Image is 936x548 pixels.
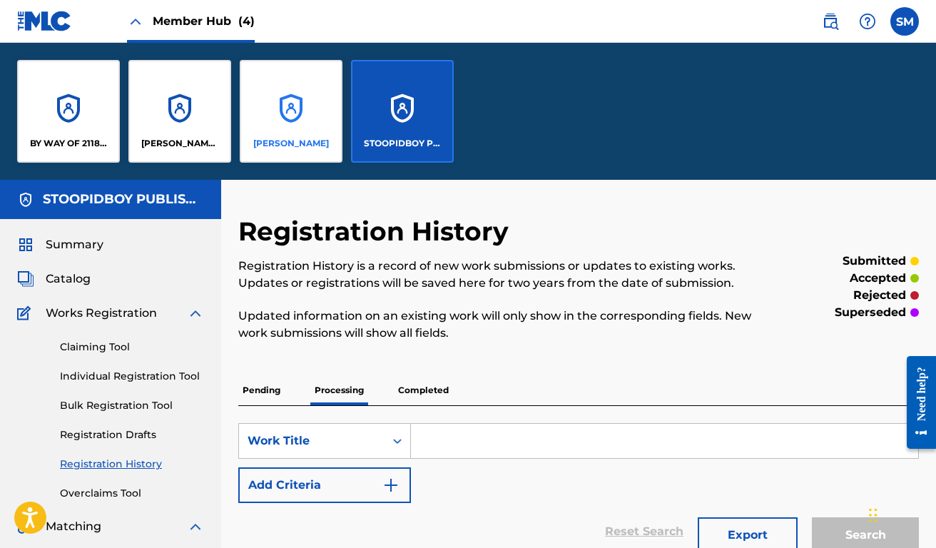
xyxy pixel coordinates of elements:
[17,191,34,208] img: Accounts
[17,60,120,163] a: AccountsBY WAY OF 2118 PUBLISHING LLC
[60,457,204,472] a: Registration History
[238,467,411,503] button: Add Criteria
[850,270,906,287] p: accepted
[60,340,204,355] a: Claiming Tool
[238,375,285,405] p: Pending
[853,287,906,304] p: rejected
[46,236,103,253] span: Summary
[843,253,906,270] p: submitted
[859,13,876,30] img: help
[46,518,101,535] span: Matching
[17,11,72,31] img: MLC Logo
[835,304,906,321] p: superseded
[46,270,91,288] span: Catalog
[127,13,144,30] img: Close
[17,236,103,253] a: SummarySummary
[43,191,204,208] h5: STOOPIDBOY PUBLISHING
[238,258,763,292] p: Registration History is a record of new work submissions or updates to existing works. Updates or...
[240,60,342,163] a: Accounts[PERSON_NAME]
[60,427,204,442] a: Registration Drafts
[890,7,919,36] div: User Menu
[17,270,91,288] a: CatalogCatalog
[394,375,453,405] p: Completed
[364,137,442,150] p: STOOPIDBOY PUBLISHING
[30,137,108,150] p: BY WAY OF 2118 PUBLISHING LLC
[869,494,877,537] div: Drag
[248,432,376,450] div: Work Title
[382,477,400,494] img: 9d2ae6d4665cec9f34b9.svg
[17,236,34,253] img: Summary
[187,305,204,322] img: expand
[17,305,36,322] img: Works Registration
[853,7,882,36] div: Help
[60,486,204,501] a: Overclaims Tool
[153,13,255,29] span: Member Hub
[17,270,34,288] img: Catalog
[46,305,157,322] span: Works Registration
[822,13,839,30] img: search
[238,215,516,248] h2: Registration History
[253,137,329,150] p: Laquan Green
[238,14,255,28] span: (4)
[816,7,845,36] a: Public Search
[141,137,219,150] p: Deno Mebrahitu
[238,308,763,342] p: Updated information on an existing work will only show in the corresponding fields. New work subm...
[128,60,231,163] a: Accounts[PERSON_NAME] Mebrahitu
[865,479,936,548] iframe: Chat Widget
[60,369,204,384] a: Individual Registration Tool
[187,518,204,535] img: expand
[896,344,936,462] iframe: Resource Center
[351,60,454,163] a: AccountsSTOOPIDBOY PUBLISHING
[60,398,204,413] a: Bulk Registration Tool
[310,375,368,405] p: Processing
